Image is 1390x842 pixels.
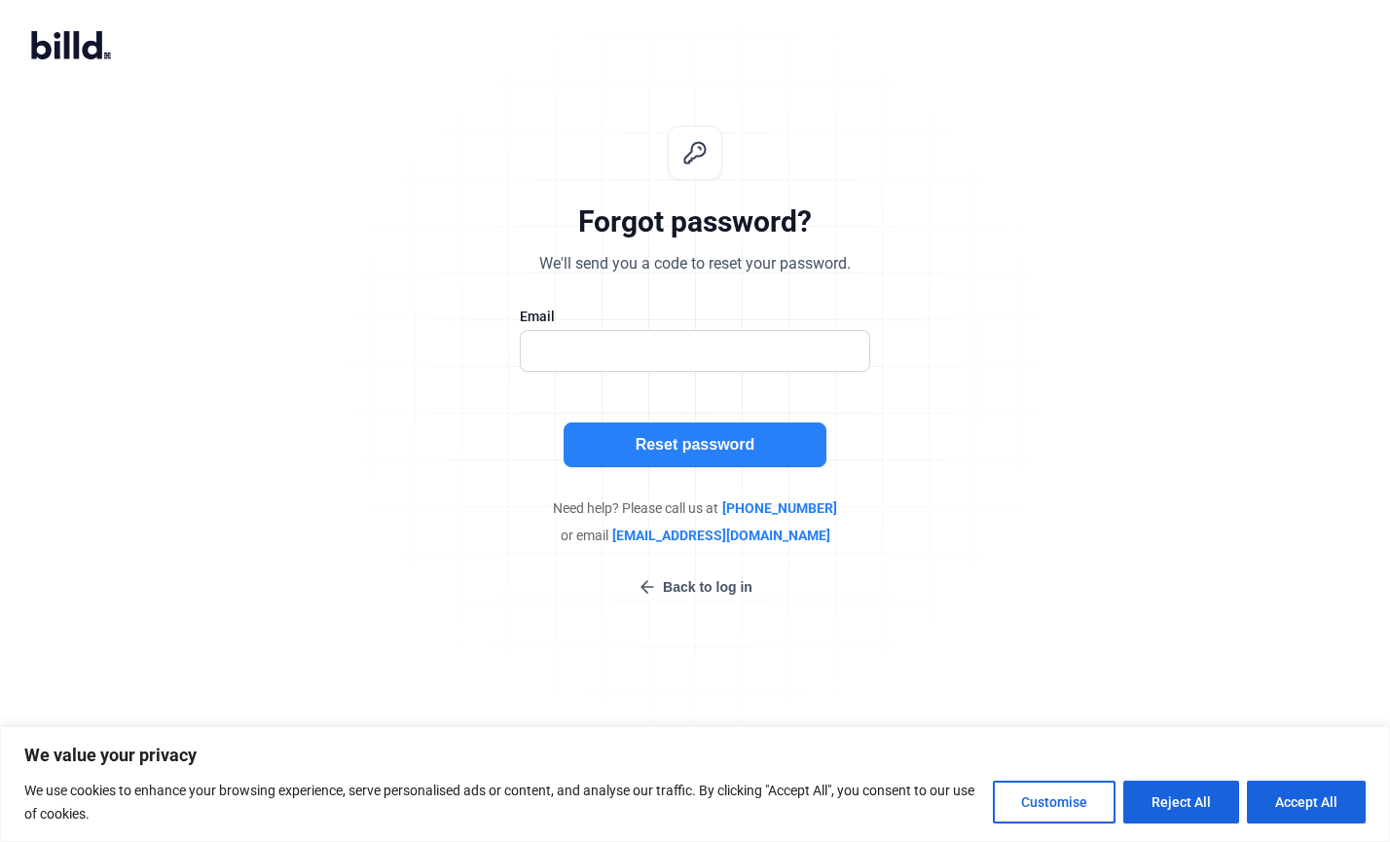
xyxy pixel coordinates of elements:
[1123,781,1239,824] button: Reject All
[1247,781,1366,824] button: Accept All
[403,498,987,518] div: Need help? Please call us at
[722,498,837,518] span: [PHONE_NUMBER]
[403,526,987,545] div: or email
[520,307,870,326] div: Email
[632,576,758,598] button: Back to log in
[578,203,812,240] div: Forgot password?
[564,422,826,467] button: Reset password
[24,744,1366,767] p: We value your privacy
[612,526,830,545] span: [EMAIL_ADDRESS][DOMAIN_NAME]
[24,779,978,825] p: We use cookies to enhance your browsing experience, serve personalised ads or content, and analys...
[993,781,1116,824] button: Customise
[539,252,851,275] div: We'll send you a code to reset your password.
